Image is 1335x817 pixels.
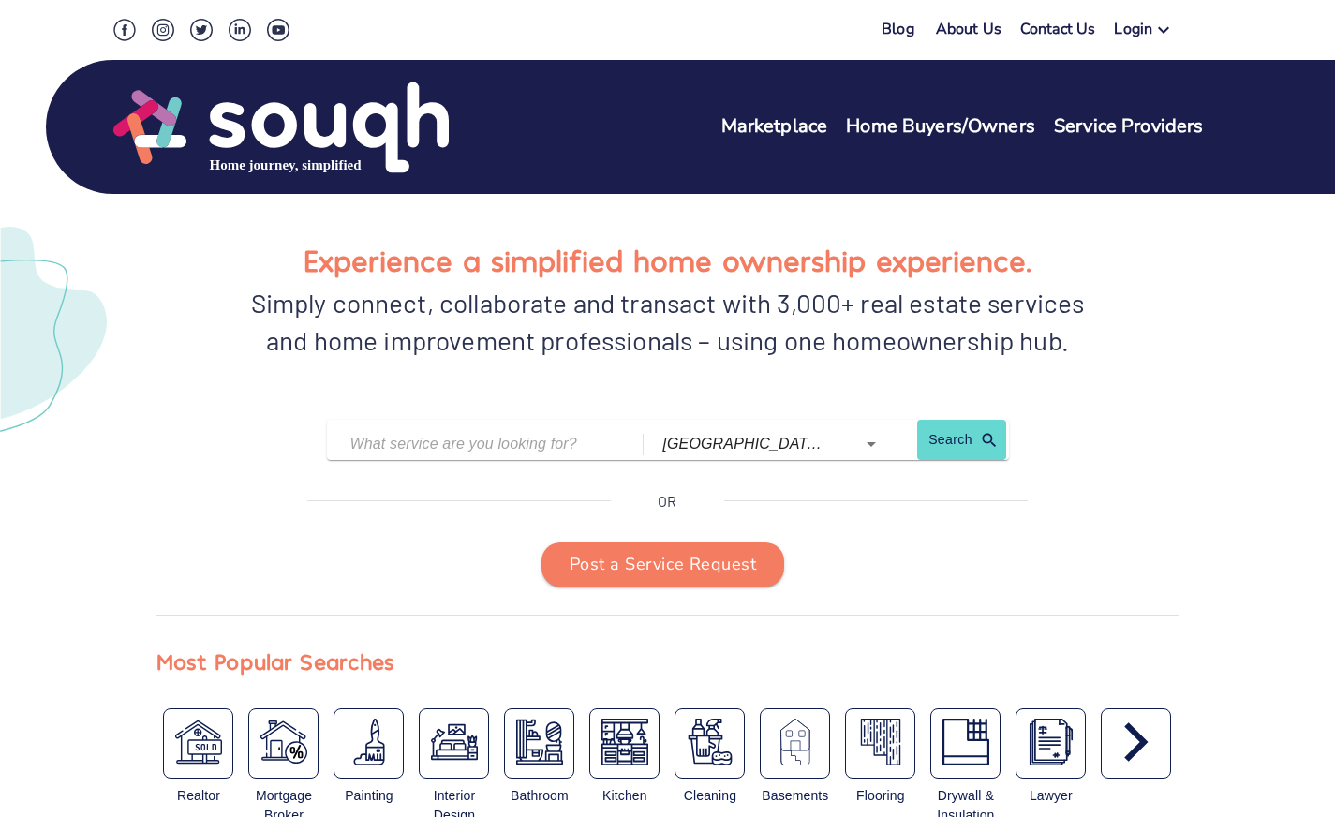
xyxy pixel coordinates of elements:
img: Painters & Decorators [346,719,393,765]
img: LinkedIn Social Icon [229,19,251,41]
a: About Us [936,19,1001,46]
button: Flooring [845,708,915,779]
div: Lawyer [1016,786,1086,806]
div: Bathroom [504,786,574,806]
div: Login [1114,19,1152,46]
input: Which city? [662,429,829,458]
h1: Experience a simplified home ownership experience. [304,236,1031,284]
a: Blog [882,19,914,39]
a: Marketplace [721,113,828,141]
div: Cleaning [675,786,745,806]
button: Open [858,431,884,457]
button: Post a Service Request [541,542,784,587]
button: Basements [760,708,830,779]
img: Facebook Social Icon [113,19,136,41]
img: Youtube Social Icon [267,19,289,41]
img: Twitter Social Icon [190,19,213,41]
button: Interior Design Services [419,708,489,779]
img: Bathroom Remodeling [516,719,563,765]
img: Souqh Logo [113,80,449,175]
span: Post a Service Request [570,550,756,580]
div: Flooring [845,786,915,806]
a: Home Buyers/Owners [846,113,1035,141]
div: Kitchen [589,786,660,806]
img: Cleaning Services [687,719,734,765]
button: Mortgage Broker / Agent [248,708,319,779]
img: Real Estate Lawyer [1028,719,1075,765]
div: Basements [760,786,830,806]
img: Interior Design Services [431,719,478,765]
button: Drywall and Insulation [930,708,1001,779]
img: Mortgage Broker / Agent [260,719,307,765]
p: OR [658,490,676,512]
div: Realtor [164,786,234,806]
button: Bathroom Remodeling [504,708,574,779]
img: Drywall and Insulation [942,719,989,765]
div: Most Popular Searches [156,644,395,679]
button: Painters & Decorators [334,708,404,779]
input: What service are you looking for? [350,429,597,458]
img: Flooring [857,719,904,765]
img: Kitchen Remodeling [601,719,648,765]
img: Real Estate Broker / Agent [175,719,222,765]
div: Simply connect, collaborate and transact with 3,000+ real estate services and home improvement pr... [242,284,1094,359]
img: Instagram Social Icon [152,19,174,41]
img: Basements [772,719,819,765]
button: Real Estate Broker / Agent [163,708,233,779]
a: Contact Us [1020,19,1096,46]
div: Painting [334,786,404,806]
button: Kitchen Remodeling [589,708,660,779]
button: Real Estate Lawyer [1016,708,1086,779]
button: Cleaning Services [675,708,745,779]
a: Service Providers [1054,113,1204,141]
